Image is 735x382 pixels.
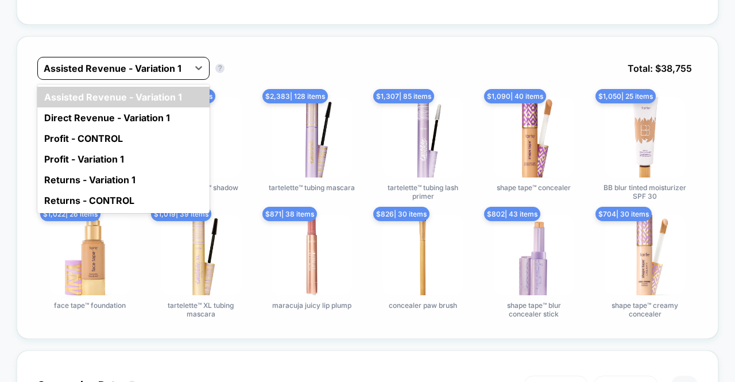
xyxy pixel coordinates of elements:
img: shape tape™ creamy concealer [605,215,685,295]
span: shape tape™ concealer [497,183,571,192]
span: $ 871 | 38 items [262,207,317,221]
span: concealer paw brush [389,301,457,310]
div: Profit - Variation 1 [37,149,210,169]
button: ? [215,64,225,73]
div: Returns - CONTROL [37,190,210,211]
div: Returns - Variation 1 [37,169,210,190]
span: $ 826 | 30 items [373,207,430,221]
img: maracuja juicy lip plump [272,215,352,295]
span: face tape™ foundation [54,301,126,310]
img: BB blur tinted moisturizer SPF 30 [605,97,685,178]
span: shape tape™ creamy concealer [602,301,688,318]
span: Total: $ 38,755 [622,57,698,80]
img: tartelette™ tubing mascara [272,97,352,178]
span: tartelette™ XL tubing mascara [158,301,244,318]
div: Assisted Revenue - Variation 1 [37,87,210,107]
img: tartelette™ XL tubing mascara [161,215,241,295]
img: tartelette™ tubing lash primer [383,97,463,178]
span: $ 704 | 30 items [595,207,652,221]
span: $ 1,050 | 25 items [595,89,656,103]
span: BB blur tinted moisturizer SPF 30 [602,183,688,200]
span: $ 2,383 | 128 items [262,89,328,103]
img: shape tape™ concealer [494,97,574,178]
span: maracuja juicy lip plump [272,301,351,310]
span: $ 1,090 | 40 items [484,89,546,103]
img: face tape™ foundation [50,215,130,295]
span: $ 802 | 43 items [484,207,540,221]
div: Direct Revenue - Variation 1 [37,107,210,128]
div: Profit - CONTROL [37,128,210,149]
span: tartelette™ tubing lash primer [380,183,466,200]
span: tartelette™ tubing mascara [269,183,355,192]
span: shape tape™ blur concealer stick [491,301,577,318]
img: shape tape™ blur concealer stick [494,215,574,295]
img: concealer paw brush [383,215,463,295]
span: $ 1,307 | 85 items [373,89,434,103]
span: $ 1,022 | 26 items [40,207,100,221]
span: $ 1,019 | 39 items [151,207,211,221]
